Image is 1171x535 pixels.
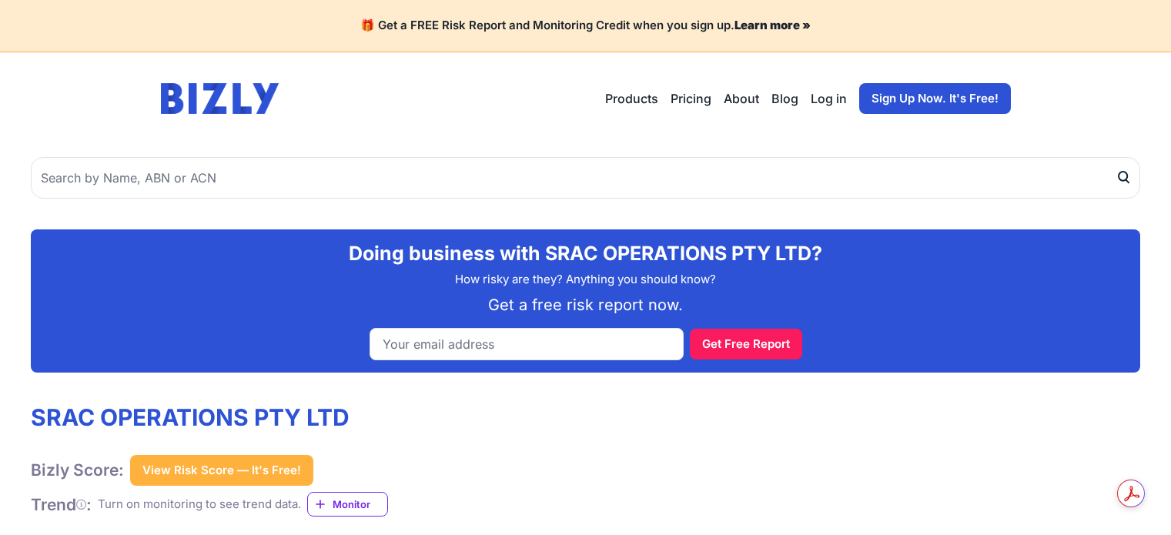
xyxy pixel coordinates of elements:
[307,492,388,517] a: Monitor
[31,460,124,480] h1: Bizly Score:
[98,496,301,513] div: Turn on monitoring to see trend data.
[771,89,798,108] a: Blog
[724,89,759,108] a: About
[370,328,684,360] input: Your email address
[811,89,847,108] a: Log in
[671,89,711,108] a: Pricing
[31,403,388,431] h1: SRAC OPERATIONS PTY LTD
[43,242,1128,265] h2: Doing business with SRAC OPERATIONS PTY LTD?
[31,157,1140,199] input: Search by Name, ABN or ACN
[31,494,92,515] h1: Trend :
[43,271,1128,289] p: How risky are they? Anything you should know?
[859,83,1011,114] a: Sign Up Now. It's Free!
[43,294,1128,316] p: Get a free risk report now.
[130,455,313,486] button: View Risk Score — It's Free!
[734,18,811,32] a: Learn more »
[605,89,658,108] button: Products
[690,329,802,359] button: Get Free Report
[18,18,1153,33] h4: 🎁 Get a FREE Risk Report and Monitoring Credit when you sign up.
[333,497,387,512] span: Monitor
